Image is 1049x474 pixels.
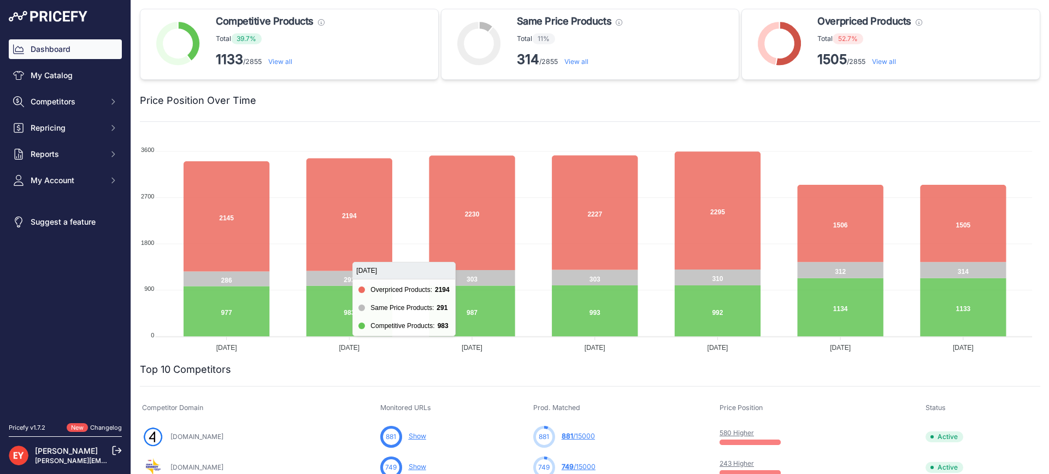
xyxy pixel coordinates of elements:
p: Total [517,33,622,44]
p: /2855 [517,51,622,68]
span: Monitored URLs [380,403,431,412]
tspan: [DATE] [708,344,728,352]
a: [DOMAIN_NAME] [170,463,223,471]
span: My Account [31,175,102,186]
a: View all [872,57,896,66]
button: Reports [9,144,122,164]
span: 881 [562,432,573,440]
p: Total [817,33,922,44]
p: /2855 [817,51,922,68]
div: Pricefy v1.7.2 [9,423,45,432]
tspan: [DATE] [830,344,851,352]
nav: Sidebar [9,39,122,410]
a: Show [409,432,426,440]
span: Active [926,431,963,442]
strong: 1505 [817,51,847,67]
h2: Top 10 Competitors [140,362,231,377]
a: 243 Higher [720,459,754,467]
p: Total [216,33,325,44]
span: Reports [31,149,102,160]
span: 52.7% [833,33,863,44]
button: Repricing [9,118,122,138]
span: 749 [538,463,550,472]
tspan: 3600 [141,147,154,153]
span: Prod. Matched [533,403,580,412]
button: My Account [9,171,122,190]
h2: Price Position Over Time [140,93,256,108]
span: 39.7% [231,33,262,44]
tspan: 1800 [141,239,154,246]
span: Status [926,403,946,412]
strong: 1133 [216,51,243,67]
span: Same Price Products [517,14,611,29]
span: Competitors [31,96,102,107]
strong: 314 [517,51,539,67]
a: Changelog [90,424,122,431]
a: [PERSON_NAME] [35,446,98,455]
tspan: 0 [151,332,154,338]
span: Repricing [31,122,102,133]
span: 881 [386,432,396,442]
a: Show [409,463,426,471]
tspan: 2700 [141,193,154,200]
span: 881 [539,432,549,442]
span: 11% [532,33,555,44]
span: Overpriced Products [817,14,911,29]
span: Competitor Domain [142,403,203,412]
span: Active [926,462,963,473]
a: 580 Higher [720,429,754,437]
a: [PERSON_NAME][EMAIL_ADDRESS][PERSON_NAME][DOMAIN_NAME] [35,457,257,465]
a: 749/15000 [562,463,596,471]
tspan: [DATE] [585,344,605,352]
a: View all [268,57,292,66]
a: View all [564,57,588,66]
a: Dashboard [9,39,122,59]
tspan: 900 [144,285,154,292]
button: Competitors [9,92,122,112]
span: Price Position [720,403,763,412]
img: Pricefy Logo [9,11,87,22]
tspan: [DATE] [462,344,482,352]
a: [DOMAIN_NAME] [170,432,223,441]
a: My Catalog [9,66,122,85]
tspan: [DATE] [953,344,974,352]
tspan: [DATE] [339,344,360,352]
span: New [67,423,88,432]
span: Competitive Products [216,14,314,29]
span: 749 [385,463,397,472]
tspan: [DATE] [216,344,237,352]
p: /2855 [216,51,325,68]
a: 881/15000 [562,432,595,440]
a: Suggest a feature [9,212,122,232]
span: 749 [562,463,574,471]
